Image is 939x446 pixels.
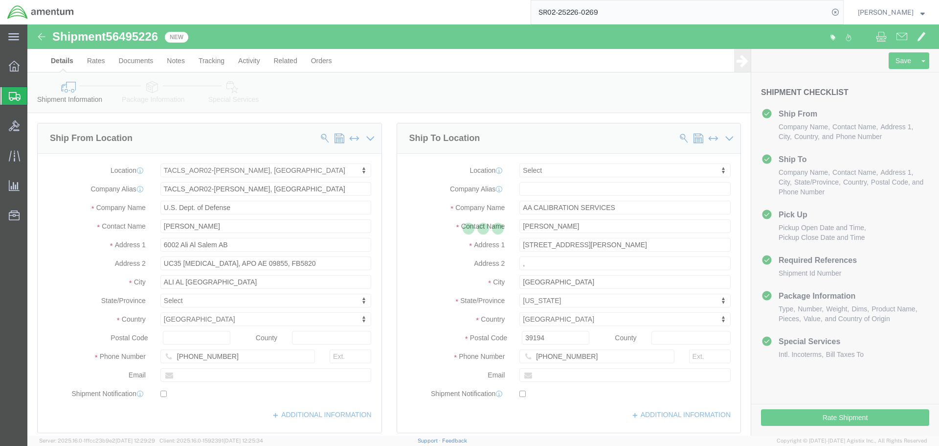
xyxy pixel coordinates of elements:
input: Search for shipment number, reference number [531,0,828,24]
span: [DATE] 12:25:34 [224,438,263,444]
span: Server: 2025.16.0-1ffcc23b9e2 [39,438,155,444]
img: logo [7,5,74,20]
span: [DATE] 12:29:29 [115,438,155,444]
a: Support [418,438,442,444]
button: [PERSON_NAME] [857,6,925,18]
span: Carlos Echevarria [858,7,914,18]
span: Client: 2025.16.0-1592391 [159,438,263,444]
span: Copyright © [DATE]-[DATE] Agistix Inc., All Rights Reserved [777,437,927,445]
a: Feedback [442,438,467,444]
